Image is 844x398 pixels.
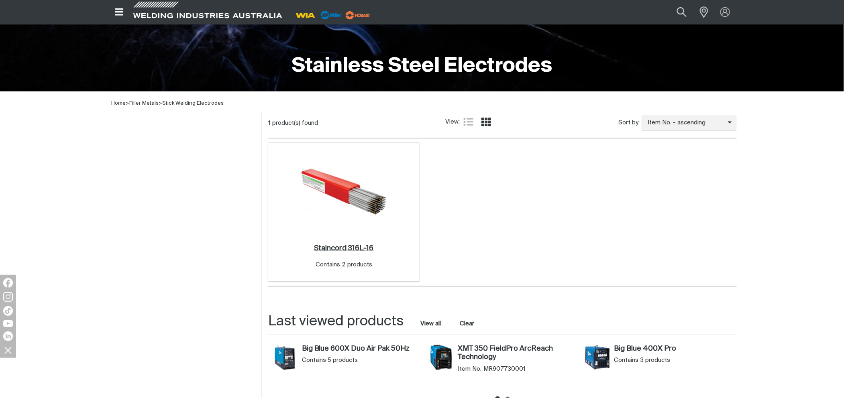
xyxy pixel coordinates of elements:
div: Contains 2 products [316,260,372,270]
a: miller [343,12,373,18]
span: product(s) found [272,120,318,126]
img: Big Blue 400X Pro [585,345,610,370]
span: > [126,101,129,106]
a: Home [111,101,126,106]
button: Clear all last viewed products [458,318,476,329]
article: XMT 350 FieldPro ArcReach Technology (MR907730001) [424,343,581,380]
span: Item No. - ascending [642,118,728,128]
div: Contains 3 products [614,356,733,364]
section: Product list controls [268,113,737,133]
a: Filler Metals [129,101,159,106]
article: Big Blue 400X Pro (Big Blue 400X Pro) [581,343,737,380]
span: Item No. [458,365,482,373]
img: Facebook [3,278,13,288]
div: Contains 5 products [302,356,420,364]
a: Big Blue 600X Duo Air Pak 50Hz [302,345,420,353]
img: Staincord 316L-16 [301,149,387,235]
a: XMT 350 FieldPro ArcReach Technology [458,345,577,362]
img: YouTube [3,320,13,327]
a: List view [464,117,473,127]
span: Sort by: [618,118,640,128]
img: LinkedIn [3,331,13,341]
img: TikTok [3,306,13,316]
a: Big Blue 400X Pro [614,345,733,353]
a: Stick Welding Electrodes [162,101,224,106]
img: hide socials [1,343,15,357]
input: Product name or item number... [658,3,695,21]
button: Search products [668,3,695,21]
article: Big Blue 600X Duo Air Pak 50Hz (Big Blue 600X Duo Air Pak 50Hz) [268,343,424,380]
span: > [129,101,224,106]
img: Big Blue 600X Duo Air Pak 50Hz [272,345,298,370]
img: Instagram [3,292,13,302]
div: 1 [268,119,445,127]
span: MR907730001 [483,365,526,373]
a: View all last viewed products [420,320,441,328]
h2: Staincord 316L-16 [314,245,373,252]
h2: Last viewed products [268,313,404,331]
span: View: [445,118,460,127]
h1: Stainless Steel Electrodes [292,53,552,79]
a: Staincord 316L-16 [314,244,373,253]
img: miller [343,9,373,21]
img: XMT 350 FieldPro ArcReach Technology [428,345,454,370]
